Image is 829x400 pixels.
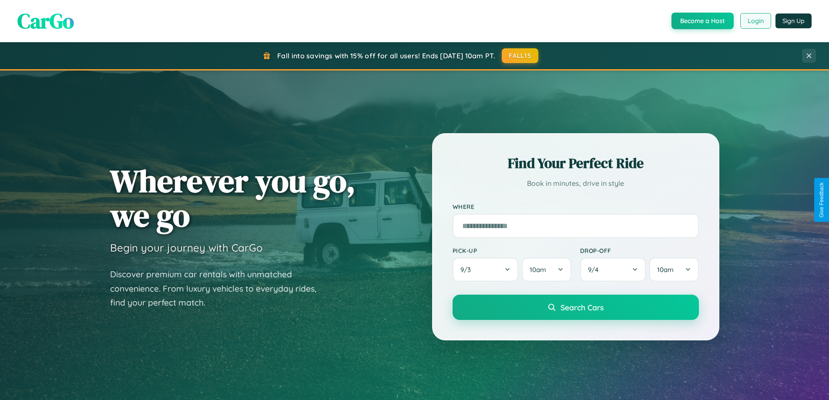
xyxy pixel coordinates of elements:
[775,13,812,28] button: Sign Up
[649,258,698,282] button: 10am
[453,247,571,254] label: Pick-up
[453,154,699,173] h2: Find Your Perfect Ride
[502,48,538,63] button: FALL15
[110,164,356,232] h1: Wherever you go, we go
[453,203,699,210] label: Where
[17,7,74,35] span: CarGo
[819,182,825,218] div: Give Feedback
[580,247,699,254] label: Drop-off
[110,267,328,310] p: Discover premium car rentals with unmatched convenience. From luxury vehicles to everyday rides, ...
[110,241,263,254] h3: Begin your journey with CarGo
[588,266,603,274] span: 9 / 4
[657,266,674,274] span: 10am
[530,266,546,274] span: 10am
[560,303,604,312] span: Search Cars
[277,51,495,60] span: Fall into savings with 15% off for all users! Ends [DATE] 10am PT.
[453,295,699,320] button: Search Cars
[453,177,699,190] p: Book in minutes, drive in style
[740,13,771,29] button: Login
[671,13,734,29] button: Become a Host
[453,258,519,282] button: 9/3
[522,258,571,282] button: 10am
[580,258,646,282] button: 9/4
[460,266,475,274] span: 9 / 3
